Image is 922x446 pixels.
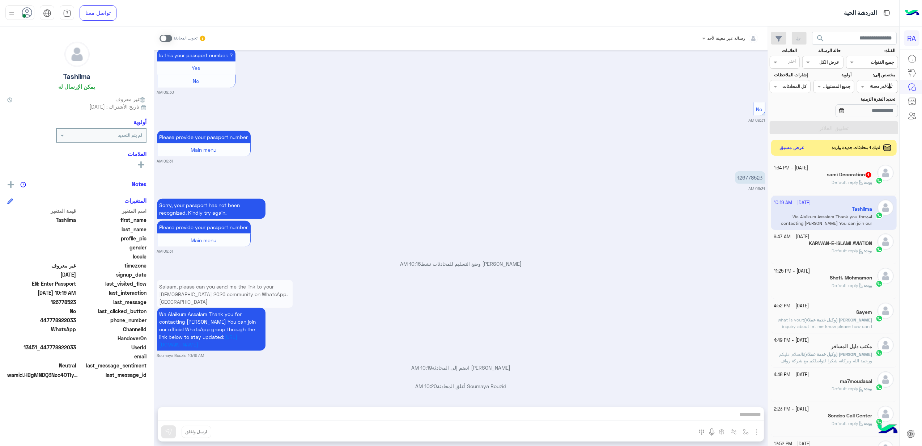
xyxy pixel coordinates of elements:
[770,72,808,78] label: إشارات الملاحظات
[774,303,809,310] small: [DATE] - 4:52 PM
[7,9,16,18] img: profile
[876,384,883,391] img: WhatsApp
[7,289,76,296] span: 2025-10-01T07:19:07.846Z
[43,9,51,17] img: tab
[803,47,841,54] label: حالة الرسالة
[770,121,898,134] button: تطبيق الفلاتر
[804,352,872,357] span: [PERSON_NAME] (وكيل خدمة عملاء)
[816,34,825,43] span: search
[89,103,139,110] span: تاريخ الأشتراك : [DATE]
[905,5,919,21] img: Logo
[856,309,872,315] h5: Sayem
[878,268,894,284] img: defaultAdmin.png
[20,182,26,188] img: notes
[7,216,76,224] span: Tashlima
[803,352,872,357] b: :
[7,334,76,342] span: null
[7,151,146,157] h6: العلامات
[157,382,765,390] p: Soumaya Bouzid أغلق المحادثة
[7,344,76,351] span: 13451_447778922033
[878,165,894,181] img: defaultAdmin.png
[78,362,147,369] span: last_message_sentiment
[878,337,894,353] img: defaultAdmin.png
[882,8,891,17] img: tab
[840,378,872,384] h5: ma7moudasal
[876,418,883,425] img: WhatsApp
[133,119,146,125] h6: أولوية
[865,283,872,288] span: بوت
[864,421,872,426] b: :
[78,289,147,296] span: last_interaction
[78,226,147,233] span: last_name
[157,280,293,308] p: 1/10/2025, 10:19 AM
[814,72,851,78] label: أولوية
[7,325,76,333] span: 2
[157,199,265,219] p: 1/10/2025, 9:31 AM
[60,5,74,21] a: tab
[770,47,797,54] label: العلامات
[864,283,872,288] b: :
[788,58,797,66] div: اختر
[7,362,76,369] span: 0
[78,344,147,351] span: UserId
[904,30,919,46] div: RA
[774,268,810,275] small: [DATE] - 11:25 PM
[708,35,745,41] span: رسالة غير معينة لأحد
[7,298,76,306] span: 126778523
[7,353,76,360] span: null
[878,303,894,319] img: defaultAdmin.png
[157,308,265,351] p: 1/10/2025, 10:19 AM
[735,171,765,184] p: 1/10/2025, 9:31 AM
[7,207,76,215] span: قيمة المتغير
[774,406,809,413] small: [DATE] - 2:23 PM
[78,216,147,224] span: first_name
[774,233,810,240] small: [DATE] - 9:47 AM
[118,132,142,138] b: لم يتم التحديد
[876,246,883,253] img: WhatsApp
[157,353,204,358] small: Soumaya Bouzid 10:19 AM
[858,72,895,78] label: مخصص إلى:
[174,35,197,41] small: تحويل المحادثة
[777,143,808,153] button: عرض مسبق
[779,352,872,370] span: السلام عليكم ورحمة الله وبركاته شكرا لتواصلكم مع شركة رواف منى لخدمات الحجاج كيف يمكنني مساعدتكم؟
[865,248,872,253] span: بوت
[115,95,146,103] span: غير معروف
[7,244,76,251] span: null
[80,5,116,21] a: تواصل معنا
[400,261,421,267] span: 10:16 AM
[876,349,883,357] img: WhatsApp
[63,72,90,81] h5: Tashlima
[8,181,14,188] img: add
[749,117,765,123] small: 09:31 AM
[756,106,762,112] span: No
[830,275,872,281] h5: Sheti. Mohmamon
[160,334,238,348] a: [URL][DOMAIN_NAME]
[193,78,199,84] span: No
[157,364,765,371] p: [PERSON_NAME] انضم إلى المحادثة
[157,158,174,164] small: 09:31 AM
[804,317,872,323] span: [PERSON_NAME] (وكيل خدمة عملاء)
[827,172,872,178] h5: sami Decoration
[412,365,432,371] span: 10:19 AM
[832,144,881,151] span: لديك 1 محادثات جديدة واردة
[828,413,872,419] h5: Sondos Call Center
[832,421,864,426] span: Default reply
[7,262,76,269] span: غير معروف
[192,65,200,71] span: Yes
[124,197,146,204] h6: المتغيرات
[803,317,872,323] b: :
[865,386,872,391] span: بوت
[416,383,437,389] span: 10:20 AM
[774,371,809,378] small: [DATE] - 4:48 PM
[865,421,872,426] span: بوت
[182,426,211,438] button: ارسل واغلق
[78,334,147,342] span: HandoverOn
[191,237,217,243] span: Main menu
[864,386,872,391] b: :
[191,147,217,153] span: Main menu
[878,371,894,388] img: defaultAdmin.png
[844,8,877,18] p: الدردشة الحية
[78,253,147,260] span: locale
[878,406,894,422] img: defaultAdmin.png
[878,233,894,250] img: defaultAdmin.png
